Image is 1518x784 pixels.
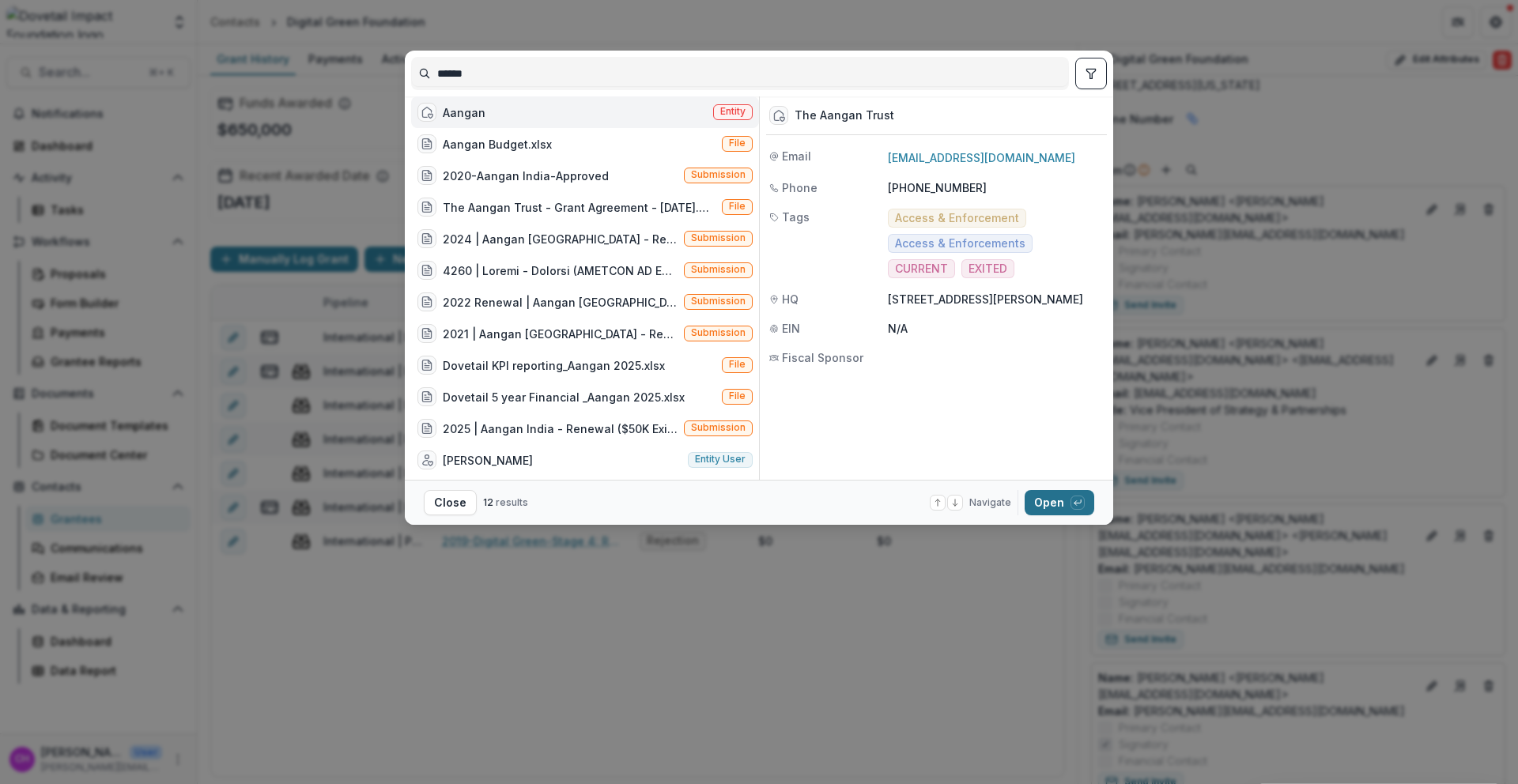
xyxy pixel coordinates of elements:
span: HQ [782,291,799,307]
span: Entity [720,106,746,117]
div: 2024 | Aangan [GEOGRAPHIC_DATA] - Renewal [443,231,678,247]
div: Dovetail 5 year Financial _Aangan 2025.xlsx [443,389,685,405]
button: Open [1025,490,1094,515]
span: 12 [483,496,493,508]
span: Entity user [695,454,746,465]
span: Access & Enforcements [895,237,1025,251]
span: Submission [691,169,746,180]
span: EIN [782,320,800,337]
a: [EMAIL_ADDRESS][DOMAIN_NAME] [888,151,1075,164]
span: Submission [691,327,746,338]
span: Phone [782,179,818,196]
div: 2020-Aangan India-Approved [443,168,609,184]
div: Dovetail KPI reporting_Aangan 2025.xlsx [443,357,665,374]
button: Close [424,490,477,515]
span: Access & Enforcement [895,212,1019,225]
span: Submission [691,296,746,307]
p: [PHONE_NUMBER] [888,179,1104,196]
span: File [729,390,746,401]
div: Aangan [443,104,485,121]
div: 2022 Renewal | Aangan [GEOGRAPHIC_DATA] [443,294,678,311]
button: toggle filters [1075,58,1107,89]
div: The Aangan Trust [795,109,894,122]
span: File [729,359,746,370]
span: Tags [782,209,810,225]
span: results [496,496,528,508]
span: EXITED [969,262,1007,276]
span: Email [782,148,811,164]
p: [STREET_ADDRESS][PERSON_NAME] [888,291,1104,307]
span: Navigate [969,496,1011,510]
span: File [729,201,746,212]
span: Submission [691,264,746,275]
div: 2025 | Aangan India - Renewal ($50K Exit grant ) [443,420,678,437]
div: The Aangan Trust - Grant Agreement - [DATE].pdf [443,199,716,216]
span: Submission [691,232,746,243]
span: Fiscal Sponsor [782,349,863,366]
span: Submission [691,422,746,433]
span: File [729,138,746,149]
div: [PERSON_NAME] [443,452,533,469]
p: N/A [888,320,1104,337]
div: Aangan Budget.xlsx [443,136,552,153]
div: 2021 | Aangan [GEOGRAPHIC_DATA] - Renewal [443,326,678,342]
div: 4260 | Loremi - Dolorsi (AMETCON AD ELITSEDD EIUSM TE INCIDI, UTL, ETD MAGNAALIQUA: Enimad?m veni... [443,262,678,279]
span: CURRENT [895,262,948,276]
